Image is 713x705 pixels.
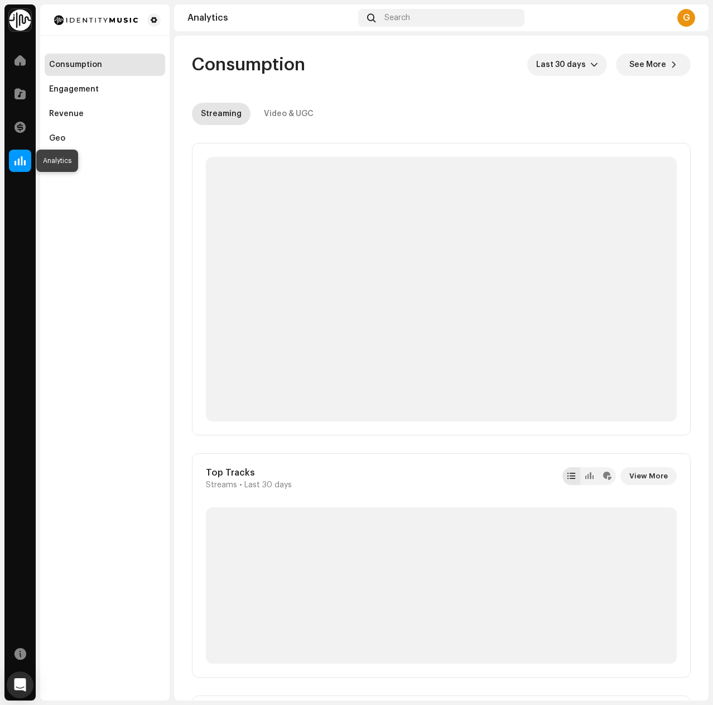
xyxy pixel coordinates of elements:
[620,467,677,485] button: View More
[7,672,33,698] div: Open Intercom Messenger
[590,54,598,76] div: dropdown trigger
[239,481,242,490] span: •
[9,9,31,31] img: 0f74c21f-6d1c-4dbc-9196-dbddad53419e
[244,481,292,490] span: Last 30 days
[192,54,305,76] span: Consumption
[201,103,242,125] div: Streaming
[629,54,666,76] span: See More
[206,481,237,490] span: Streams
[49,109,84,118] div: Revenue
[384,13,410,22] span: Search
[45,78,165,100] re-m-nav-item: Engagement
[49,134,65,143] div: Geo
[45,54,165,76] re-m-nav-item: Consumption
[49,85,99,94] div: Engagement
[49,13,143,27] img: 185c913a-8839-411b-a7b9-bf647bcb215e
[629,465,668,487] span: View More
[677,9,695,27] div: G
[49,60,102,69] div: Consumption
[187,13,354,22] div: Analytics
[264,103,314,125] div: Video & UGC
[45,103,165,125] re-m-nav-item: Revenue
[616,54,691,76] button: See More
[45,127,165,150] re-m-nav-item: Geo
[206,467,292,478] div: Top Tracks
[536,54,590,76] span: Last 30 days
